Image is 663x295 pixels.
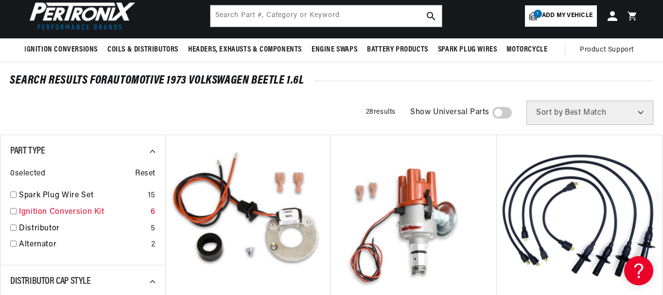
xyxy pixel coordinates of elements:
summary: Coils & Distributors [103,38,183,61]
div: 5 [151,223,156,235]
summary: Battery Products [362,38,433,61]
span: Add my vehicle [542,11,593,20]
span: 0 selected [10,168,45,180]
a: 1Add my vehicle [525,5,597,27]
a: Alternator [19,239,147,251]
button: search button [420,5,442,27]
summary: Motorcycle [502,38,552,61]
span: Distributor Cap Style [10,277,91,286]
summary: Spark Plug Wires [433,38,502,61]
span: Motorcycle [506,45,547,55]
input: Search Part #, Category or Keyword [210,5,442,27]
span: Part Type [10,146,45,156]
span: Engine Swaps [312,45,357,55]
summary: Engine Swaps [307,38,362,61]
span: Product Support [580,45,634,55]
div: 15 [148,190,156,202]
summary: Ignition Conversions [24,38,103,61]
a: Spark Plug Wire Set [19,190,144,202]
div: 2 [151,239,156,251]
span: 1 [534,10,542,18]
div: SEARCH RESULTS FOR Automotive 1973 Volkswagen Beetle 1.6L [10,76,653,86]
span: Reset [135,168,156,180]
select: Sort by [526,101,653,125]
span: Ignition Conversions [24,45,98,55]
summary: Headers, Exhausts & Components [183,38,307,61]
span: Spark Plug Wires [438,45,497,55]
span: Battery Products [367,45,428,55]
span: Coils & Distributors [107,45,178,55]
a: Distributor [19,223,147,235]
span: 28 results [366,108,396,116]
div: 6 [151,206,156,219]
span: Show Universal Parts [410,106,489,119]
span: Headers, Exhausts & Components [188,45,302,55]
a: Ignition Conversion Kit [19,206,147,219]
summary: Product Support [580,38,639,62]
span: Sort by [536,109,563,117]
